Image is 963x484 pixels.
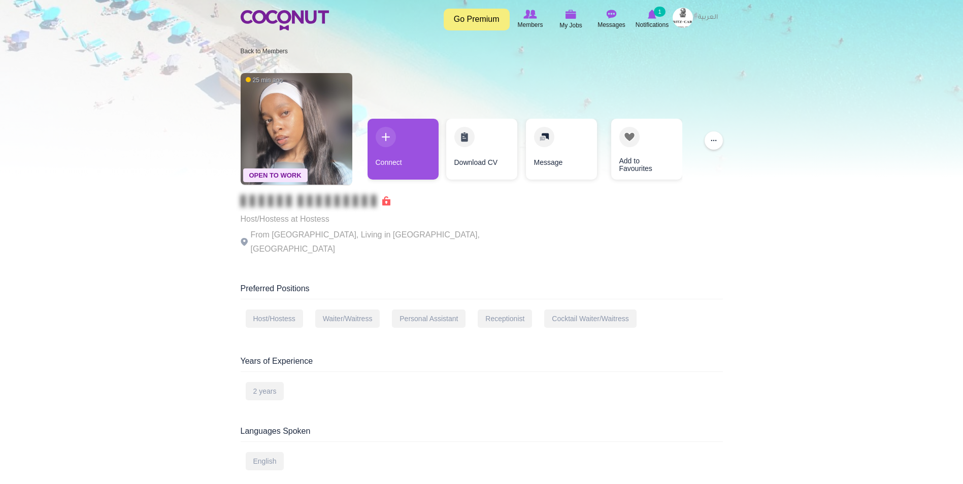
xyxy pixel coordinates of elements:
a: My Jobs My Jobs [551,8,591,31]
div: Languages Spoken [241,426,723,442]
span: 25 min ago [246,76,283,85]
img: Messages [607,10,617,19]
div: 4 / 4 [604,119,675,185]
div: 3 / 4 [525,119,596,185]
div: Cocktail Waiter/Waitress [544,309,636,328]
div: Preferred Positions [241,283,723,299]
p: From [GEOGRAPHIC_DATA], Living in [GEOGRAPHIC_DATA], [GEOGRAPHIC_DATA] [241,228,520,256]
a: Download CV [446,119,517,180]
a: العربية [693,8,723,28]
div: Waiter/Waitress [315,309,380,328]
a: Go Premium [444,9,510,30]
a: Message [526,119,597,180]
div: Personal Assistant [392,309,466,328]
button: ... [705,131,723,150]
span: Connect to Unlock the Profile [241,196,390,206]
a: Notifications Notifications 1 [632,8,673,31]
div: Years of Experience [241,356,723,372]
div: Receptionist [478,309,532,328]
a: Add to Favourites [611,119,682,180]
a: Connect [368,119,439,180]
span: My Jobs [559,20,582,30]
img: My Jobs [566,10,577,19]
div: 1 / 4 [368,119,439,185]
div: 2 / 4 [446,119,517,185]
div: Host/Hostess [246,309,303,328]
small: 1 [654,7,665,17]
span: Open To Work [243,168,308,182]
a: Browse Members Members [510,8,551,31]
img: Browse Members [523,10,537,19]
img: Home [241,10,329,30]
div: English [246,452,284,470]
span: Members [517,20,543,30]
span: Messages [597,20,625,30]
div: 2 years [246,382,284,400]
span: Notifications [636,20,669,30]
img: Notifications [648,10,656,19]
p: Host/Hostess at Hostess [241,212,520,226]
a: Messages Messages [591,8,632,31]
a: Back to Members [241,48,288,55]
